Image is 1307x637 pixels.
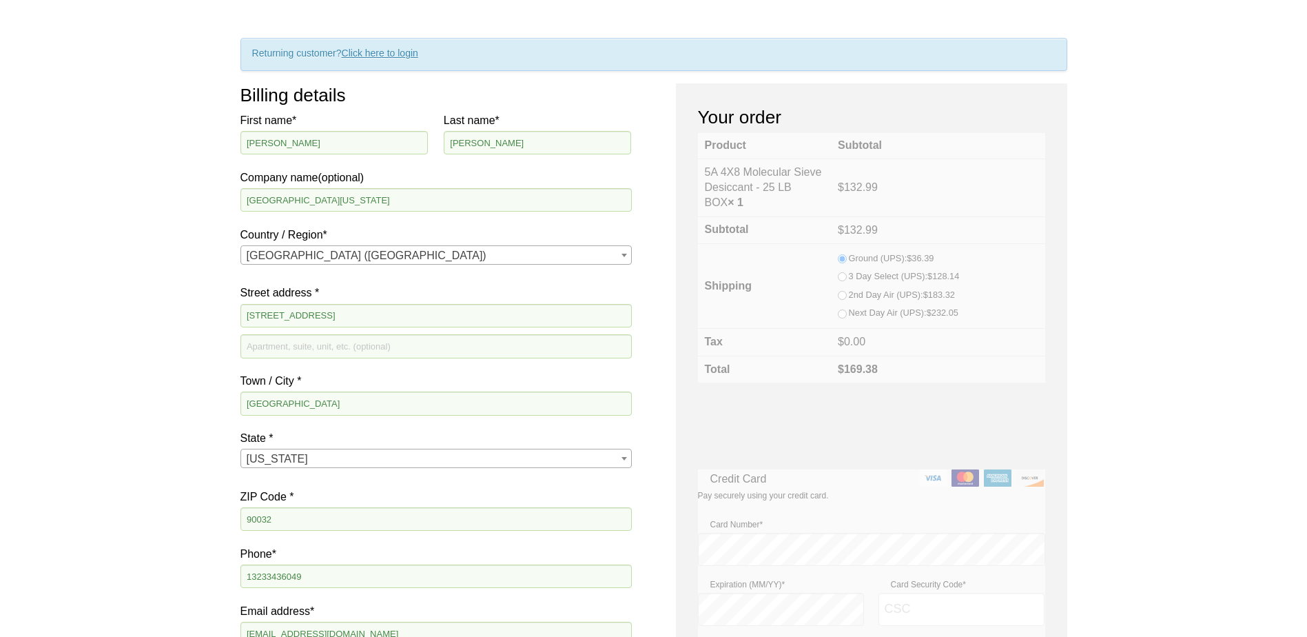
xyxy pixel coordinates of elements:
span: (optional) [318,172,364,183]
a: Click here to login [342,48,418,59]
span: United States (US) [241,246,631,265]
span: California [241,449,631,469]
label: Last name [444,111,632,130]
label: Company name [240,111,632,187]
iframe: reCAPTCHA [698,397,907,451]
label: State [240,429,632,447]
label: Country / Region [240,225,632,244]
label: Phone [240,545,632,563]
span: Country / Region [240,245,632,265]
input: House number and street name [240,304,632,327]
label: First name [240,111,429,130]
label: Email address [240,602,632,620]
h3: Your order [698,105,1045,129]
label: Street address [240,283,632,302]
h3: Billing details [240,83,632,107]
span: State [240,449,632,468]
div: Returning customer? [240,38,1067,71]
label: ZIP Code [240,487,632,506]
input: Apartment, suite, unit, etc. (optional) [240,334,632,358]
label: Town / City [240,372,632,390]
